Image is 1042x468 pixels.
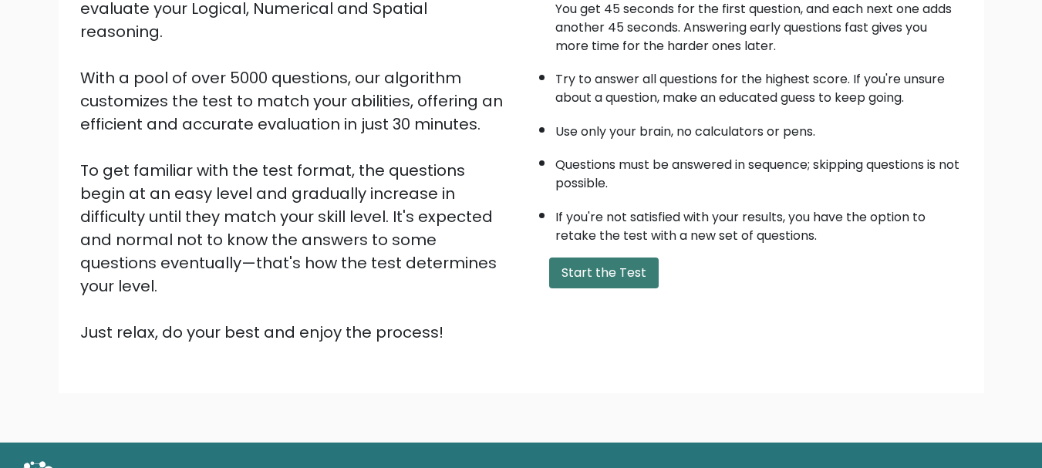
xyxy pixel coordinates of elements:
[555,200,963,245] li: If you're not satisfied with your results, you have the option to retake the test with a new set ...
[555,62,963,107] li: Try to answer all questions for the highest score. If you're unsure about a question, make an edu...
[555,148,963,193] li: Questions must be answered in sequence; skipping questions is not possible.
[549,258,659,288] button: Start the Test
[555,115,963,141] li: Use only your brain, no calculators or pens.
